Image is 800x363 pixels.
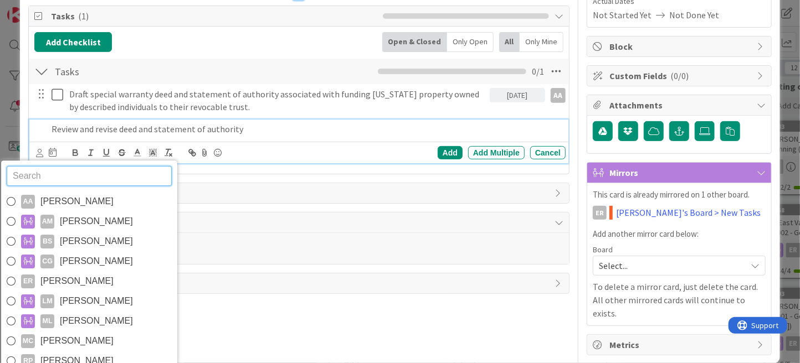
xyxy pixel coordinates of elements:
span: Metrics [609,338,751,351]
a: LM[PERSON_NAME] [1,291,177,311]
div: BS [40,235,54,248]
span: Links [51,186,549,200]
div: CG [40,255,54,268]
p: Draft special warranty deed and statement of authority associated with funding [US_STATE] propert... [69,88,485,113]
div: [DATE] [490,88,545,102]
span: Comments [51,216,549,229]
input: Add Checklist... [51,61,279,81]
p: Add another mirror card below: [593,228,766,241]
p: Review and revise deed and statement of authority [52,123,561,136]
div: Only Mine [520,32,563,52]
div: LM [40,294,54,308]
a: ER[PERSON_NAME] [1,271,177,291]
a: BS[PERSON_NAME] [1,231,177,251]
a: CG[PERSON_NAME] [1,251,177,271]
span: Select... [599,258,741,273]
span: [PERSON_NAME] [60,293,133,309]
span: History [51,277,549,290]
div: AA [551,88,566,103]
span: Not Started Yet [593,8,652,22]
span: [PERSON_NAME] [40,333,114,349]
button: Add Checklist [34,32,112,52]
div: AA [21,195,35,209]
span: [PERSON_NAME] [60,233,133,250]
div: All [499,32,520,52]
div: Add [438,146,463,159]
span: Custom Fields [609,69,751,82]
div: ML [40,314,54,328]
div: ER [593,206,607,220]
a: [PERSON_NAME]'s Board > New Tasks [616,206,761,219]
span: 0 / 1 [532,65,544,78]
input: Search [7,166,172,186]
span: [PERSON_NAME] [60,213,133,230]
p: To delete a mirror card, just delete the card. All other mirrored cards will continue to exists. [593,280,766,320]
p: This card is already mirrored on 1 other board. [593,189,766,201]
div: Cancel [530,146,566,159]
a: AA[PERSON_NAME] [1,191,177,211]
div: AM [40,215,54,229]
span: Support [23,2,50,15]
a: MC[PERSON_NAME] [1,331,177,351]
span: [PERSON_NAME] [60,253,133,269]
div: Only Open [447,32,494,52]
div: Add Multiple [468,146,525,159]
a: ML[PERSON_NAME] [1,311,177,331]
span: ( 0/0 ) [670,70,689,81]
span: Mirrors [609,166,751,179]
span: [PERSON_NAME] [60,313,133,329]
a: AM[PERSON_NAME] [1,211,177,231]
span: Attachments [609,98,751,112]
div: MC [21,334,35,348]
span: [PERSON_NAME] [40,193,114,210]
div: ER [21,274,35,288]
span: [PERSON_NAME] [40,273,114,289]
span: Tasks [51,9,377,23]
span: ( 1 ) [78,11,89,22]
span: Board [593,246,613,253]
span: Not Done Yet [669,8,719,22]
div: Open & Closed [382,32,447,52]
span: Block [609,40,751,53]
